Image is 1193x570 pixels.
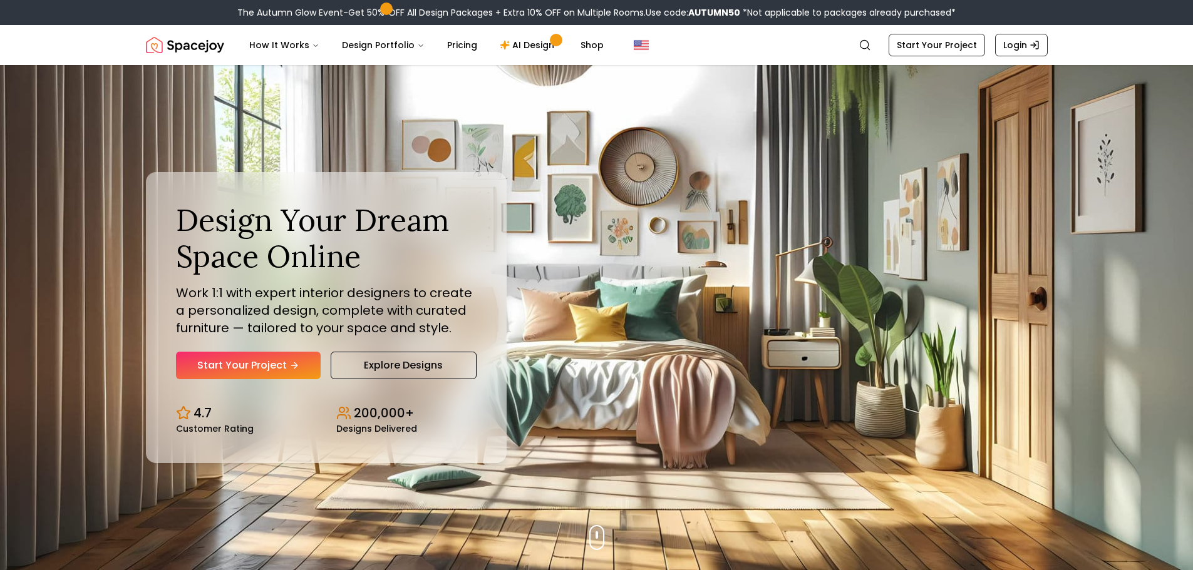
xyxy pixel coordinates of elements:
[490,33,568,58] a: AI Design
[194,404,212,422] p: 4.7
[146,25,1048,65] nav: Global
[146,33,224,58] a: Spacejoy
[239,33,614,58] nav: Main
[331,352,477,379] a: Explore Designs
[332,33,435,58] button: Design Portfolio
[889,34,985,56] a: Start Your Project
[176,352,321,379] a: Start Your Project
[740,6,956,19] span: *Not applicable to packages already purchased*
[176,202,477,274] h1: Design Your Dream Space Online
[237,6,956,19] div: The Autumn Glow Event-Get 50% OFF All Design Packages + Extra 10% OFF on Multiple Rooms.
[176,424,254,433] small: Customer Rating
[354,404,414,422] p: 200,000+
[336,424,417,433] small: Designs Delivered
[634,38,649,53] img: United States
[146,33,224,58] img: Spacejoy Logo
[646,6,740,19] span: Use code:
[176,394,477,433] div: Design stats
[688,6,740,19] b: AUTUMN50
[437,33,487,58] a: Pricing
[571,33,614,58] a: Shop
[239,33,329,58] button: How It Works
[176,284,477,337] p: Work 1:1 with expert interior designers to create a personalized design, complete with curated fu...
[995,34,1048,56] a: Login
